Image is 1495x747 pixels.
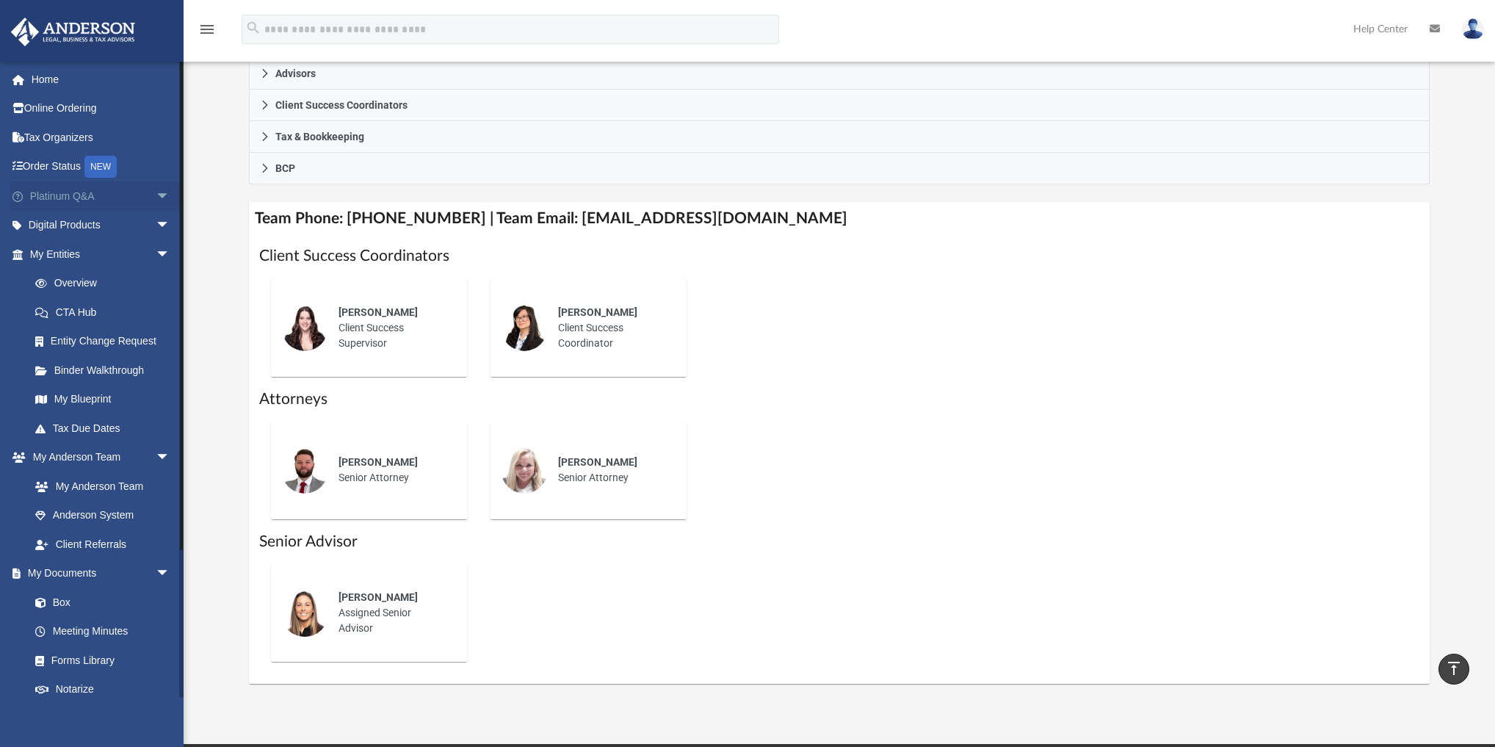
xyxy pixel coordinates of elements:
a: Notarize [21,675,185,704]
a: Client Referrals [21,530,185,559]
img: Anderson Advisors Platinum Portal [7,18,140,46]
span: arrow_drop_down [156,181,185,212]
a: Home [10,65,192,94]
a: Platinum Q&Aarrow_drop_down [10,181,192,211]
a: Order StatusNEW [10,152,192,182]
img: thumbnail [281,590,328,637]
a: My Entitiesarrow_drop_down [10,239,192,269]
a: Tax Organizers [10,123,192,152]
img: thumbnail [281,447,328,494]
div: NEW [84,156,117,178]
a: Box [21,588,178,617]
span: arrow_drop_down [156,559,185,589]
h4: Team Phone: [PHONE_NUMBER] | Team Email: [EMAIL_ADDRESS][DOMAIN_NAME] [249,202,1429,235]
a: Digital Productsarrow_drop_down [10,211,192,240]
a: Advisors [249,58,1429,90]
a: Overview [21,269,192,298]
div: Senior Attorney [548,444,676,496]
span: arrow_drop_down [156,239,185,270]
h1: Senior Advisor [259,531,1419,552]
a: My Anderson Team [21,472,178,501]
span: Tax & Bookkeeping [275,131,364,142]
a: My Blueprint [21,385,185,414]
span: [PERSON_NAME] [339,306,418,318]
a: Tax & Bookkeeping [249,121,1429,153]
div: Client Success Coordinator [548,295,676,361]
img: User Pic [1462,18,1484,40]
a: Client Success Coordinators [249,90,1429,121]
span: arrow_drop_down [156,443,185,473]
div: Assigned Senior Advisor [328,580,457,646]
a: CTA Hub [21,297,192,327]
a: Entity Change Request [21,327,192,356]
a: My Documentsarrow_drop_down [10,559,185,588]
i: vertical_align_top [1445,660,1463,677]
i: search [245,20,261,36]
a: vertical_align_top [1438,654,1469,685]
img: thumbnail [501,304,548,351]
span: [PERSON_NAME] [558,456,637,468]
a: Binder Walkthrough [21,356,192,385]
img: thumbnail [281,304,328,351]
span: [PERSON_NAME] [558,306,637,318]
span: Advisors [275,68,316,79]
a: My Anderson Teamarrow_drop_down [10,443,185,472]
span: BCP [275,163,295,173]
a: Tax Due Dates [21,414,192,443]
a: Online Ordering [10,94,192,123]
img: thumbnail [501,447,548,494]
span: [PERSON_NAME] [339,591,418,603]
span: Client Success Coordinators [275,100,408,110]
div: Senior Attorney [328,444,457,496]
a: Anderson System [21,501,185,530]
a: BCP [249,153,1429,184]
a: Forms Library [21,646,178,675]
span: arrow_drop_down [156,211,185,241]
h1: Attorneys [259,389,1419,410]
span: [PERSON_NAME] [339,456,418,468]
i: menu [198,21,216,38]
h1: Client Success Coordinators [259,245,1419,267]
div: Client Success Supervisor [328,295,457,361]
a: Meeting Minutes [21,617,185,646]
a: menu [198,28,216,38]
